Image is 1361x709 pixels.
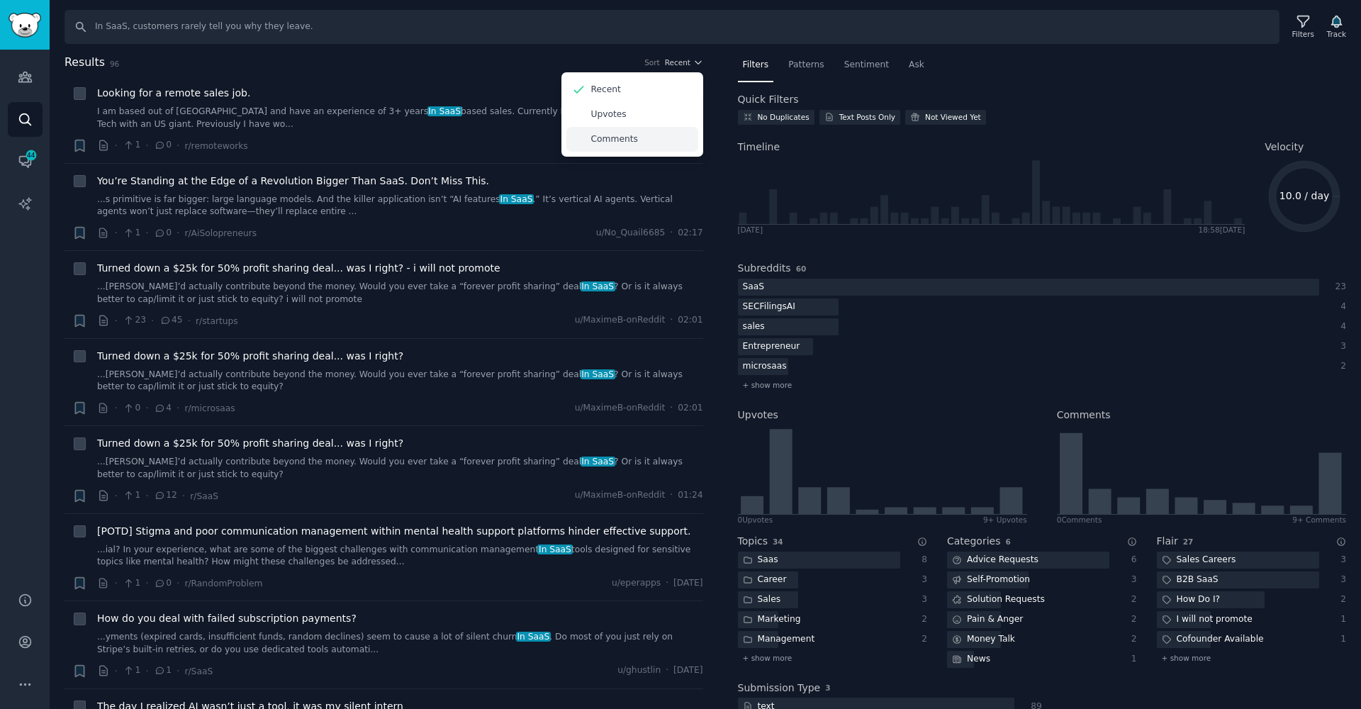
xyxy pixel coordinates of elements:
span: Patterns [788,59,824,72]
div: 2 [1334,360,1347,373]
div: Not Viewed Yet [925,112,981,122]
span: 1 [123,139,140,152]
a: ...yments (expired cards, insufficient funds, random declines) seem to cause a lot of silent chur... [97,631,703,656]
span: · [115,225,118,240]
div: Saas [738,552,783,569]
div: Marketing [738,611,806,629]
p: Upvotes [591,108,627,121]
div: SECFilingsAI [738,298,800,316]
div: 3 [1334,554,1347,566]
h2: Quick Filters [738,92,799,107]
div: SaaS [738,279,770,296]
span: 0 [123,402,140,415]
span: In SaaS [427,106,462,116]
span: u/ghustlin [617,664,661,677]
span: u/No_Quail6685 [596,227,666,240]
a: Turned down a $25k for 50% profit sharing deal... was I right? [97,349,403,364]
span: · [115,489,118,503]
span: 1 [123,577,140,590]
span: · [115,401,118,415]
span: 1 [123,227,140,240]
div: I will not promote [1157,611,1258,629]
div: 3 [1334,340,1347,353]
span: r/microsaas [184,403,235,413]
div: Sales [738,591,786,609]
h2: Upvotes [738,408,778,423]
span: Ask [909,59,924,72]
div: Filters [1292,29,1314,39]
span: 27 [1183,537,1194,546]
div: 9+ Comments [1292,515,1346,525]
span: 4 [154,402,172,415]
div: 1 [1334,633,1347,646]
span: · [188,313,191,328]
text: 10.0 / day [1279,190,1330,201]
span: r/SaaS [190,491,218,501]
div: 2 [1124,613,1137,626]
div: 2 [1124,593,1137,606]
span: u/MaximeB-onReddit [575,314,666,327]
a: Turned down a $25k for 50% profit sharing deal... was I right? - i will not promote [97,261,500,276]
img: GummySearch logo [9,13,41,38]
span: In SaaS [516,632,551,642]
span: In SaaS [537,545,572,554]
span: · [670,489,673,502]
div: 3 [915,574,928,586]
div: Track [1327,29,1346,39]
span: · [666,664,668,677]
a: ...[PERSON_NAME]’d actually contribute beyond the money. Would you ever take a “forever profit sh... [97,369,703,393]
a: You’re Standing at the Edge of a Revolution Bigger Than SaaS. Don’t Miss This. [97,174,489,189]
span: 0 [154,577,172,590]
span: u/MaximeB-onReddit [575,402,666,415]
span: · [145,489,148,503]
div: sales [738,318,770,336]
span: · [115,138,118,153]
div: Entrepreneur [738,338,805,356]
button: Recent [665,57,703,67]
div: Self-Promotion [947,571,1035,589]
a: 44 [8,144,43,179]
span: · [177,138,179,153]
div: 0 Upvote s [738,515,773,525]
span: 23 [123,314,146,327]
span: · [115,313,118,328]
span: · [177,401,179,415]
h2: Topics [738,534,768,549]
div: Solution Requests [947,591,1050,609]
span: 34 [773,537,783,546]
div: 2 [915,633,928,646]
a: ...ial? In your experience, what are some of the biggest challenges with communication management... [97,544,703,569]
span: [POTD] Stigma and poor communication management within mental health support platforms hinder eff... [97,524,690,539]
span: · [670,314,673,327]
span: · [177,225,179,240]
button: Track [1322,12,1351,42]
span: · [670,227,673,240]
span: Timeline [738,140,780,155]
span: 02:01 [678,314,702,327]
div: 1 [1124,653,1137,666]
span: [DATE] [673,664,702,677]
span: r/AiSolopreneurs [184,228,257,238]
div: How Do I? [1157,591,1226,609]
span: · [115,664,118,679]
span: Filters [743,59,769,72]
div: Management [738,631,820,649]
a: How do you deal with failed subscription payments? [97,611,357,626]
div: 4 [1334,301,1347,313]
span: In SaaS [581,369,615,379]
div: News [947,651,995,669]
span: · [145,225,148,240]
span: + show more [1162,653,1211,663]
span: 45 [159,314,183,327]
span: · [145,576,148,591]
div: Advice Requests [947,552,1043,569]
div: 3 [1334,574,1347,586]
span: [DATE] [673,577,702,590]
div: microsaas [738,358,792,376]
div: No Duplicates [758,112,810,122]
span: In SaaS [499,194,534,204]
div: Pain & Anger [947,611,1028,629]
span: r/startups [196,316,238,326]
span: 96 [110,60,119,68]
span: + show more [743,653,792,663]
